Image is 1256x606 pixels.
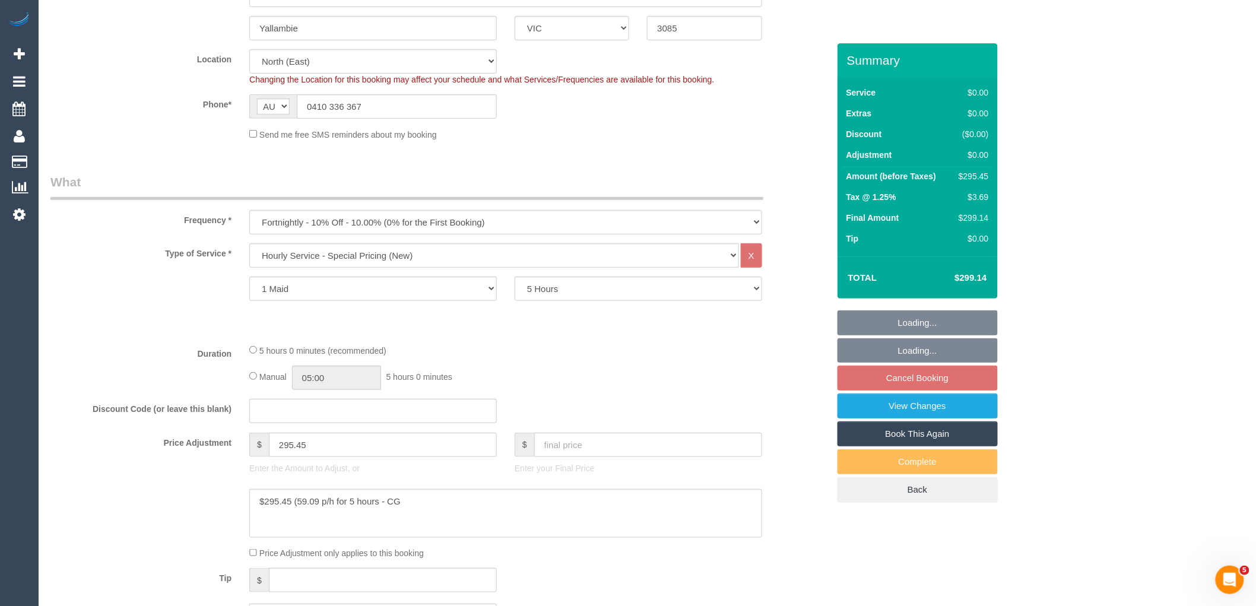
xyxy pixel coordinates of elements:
img: Automaid Logo [7,12,31,28]
label: Service [846,87,876,99]
a: Book This Again [838,421,998,446]
div: $0.00 [954,149,988,161]
input: final price [534,433,762,457]
legend: What [50,173,763,200]
label: Duration [42,344,240,360]
h4: $299.14 [919,273,987,283]
label: Adjustment [846,149,892,161]
p: Enter your Final Price [515,462,762,474]
span: Send me free SMS reminders about my booking [259,130,437,139]
label: Price Adjustment [42,433,240,449]
span: 5 [1240,566,1249,575]
input: Suburb* [249,16,497,40]
label: Tip [42,568,240,584]
div: ($0.00) [954,128,988,140]
span: Manual [259,372,287,382]
h3: Summary [847,53,992,67]
a: View Changes [838,394,998,418]
span: Price Adjustment only applies to this booking [259,548,424,558]
div: $0.00 [954,107,988,119]
label: Tip [846,233,859,245]
span: $ [515,433,534,457]
label: Phone* [42,94,240,110]
input: Phone* [297,94,497,119]
span: Changing the Location for this booking may affect your schedule and what Services/Frequencies are... [249,75,714,84]
div: $299.14 [954,212,988,224]
span: $ [249,568,269,592]
span: $ [249,433,269,457]
div: $0.00 [954,87,988,99]
a: Back [838,477,998,502]
label: Discount [846,128,882,140]
span: 5 hours 0 minutes (recommended) [259,346,386,356]
strong: Total [848,272,877,283]
div: $3.69 [954,191,988,203]
label: Extras [846,107,872,119]
span: 5 hours 0 minutes [386,372,452,382]
label: Amount (before Taxes) [846,170,936,182]
label: Frequency * [42,210,240,226]
p: Enter the Amount to Adjust, or [249,462,497,474]
iframe: Intercom live chat [1216,566,1244,594]
label: Discount Code (or leave this blank) [42,399,240,415]
div: $0.00 [954,233,988,245]
label: Final Amount [846,212,899,224]
div: $295.45 [954,170,988,182]
input: Post Code* [647,16,762,40]
label: Tax @ 1.25% [846,191,896,203]
label: Location [42,49,240,65]
label: Type of Service * [42,243,240,259]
